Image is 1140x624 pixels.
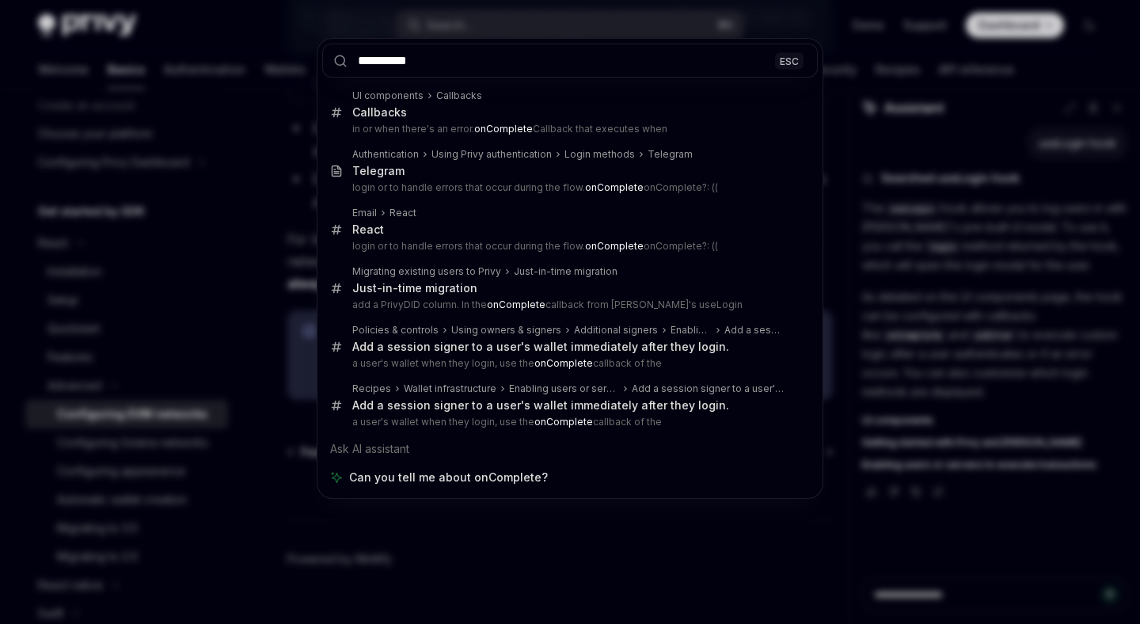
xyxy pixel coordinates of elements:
div: Login methods [564,148,635,161]
div: Telegram [352,164,405,178]
div: Just-in-time migration [514,265,617,278]
div: Policies & controls [352,324,439,337]
b: onComplete [534,416,593,428]
b: onComplete [585,181,644,193]
span: Can you tell me about onComplete? [349,470,548,485]
div: Wallet infrastructure [404,382,496,395]
b: onComplete [487,299,545,310]
p: add a PrivyDID column. In the callback from [PERSON_NAME]'s useLogin [352,299,785,311]
div: Just-in-time migration [352,281,477,295]
p: a user's wallet when they login, use the callback of the [352,416,785,428]
div: Callbacks [436,89,482,102]
div: Enabling users or servers to execute transactions [671,324,712,337]
p: a user's wallet when they login, use the callback of the [352,357,785,370]
div: Migrating existing users to Privy [352,265,501,278]
div: Additional signers [574,324,658,337]
b: onComplete [534,357,593,369]
div: Add a session signer to a user's wallet immediately after they login. [632,382,785,395]
div: Using Privy authentication [431,148,552,161]
div: Add a session signer to a user's wallet immediately after they login. [352,340,729,354]
div: Telegram [648,148,693,161]
p: login or to handle errors that occur during the flow. onComplete?: (( [352,181,785,194]
div: UI components [352,89,424,102]
div: ESC [775,52,804,69]
p: in or when there's an error. Callback that executes when [352,123,785,135]
div: Recipes [352,382,391,395]
div: Authentication [352,148,419,161]
div: Enabling users or servers to execute transactions [509,382,619,395]
div: Add a session signer to a user's wallet immediately after they login. [352,398,729,413]
div: Ask AI assistant [322,435,818,463]
div: Callbacks [352,105,407,120]
p: login or to handle errors that occur during the flow. onComplete?: (( [352,240,785,253]
div: Email [352,207,377,219]
b: onComplete [474,123,533,135]
div: React [389,207,416,219]
b: onComplete [585,240,644,252]
div: Using owners & signers [451,324,561,337]
div: Add a session signer to a user's wallet immediately after they login. [724,324,785,337]
div: React [352,223,384,237]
